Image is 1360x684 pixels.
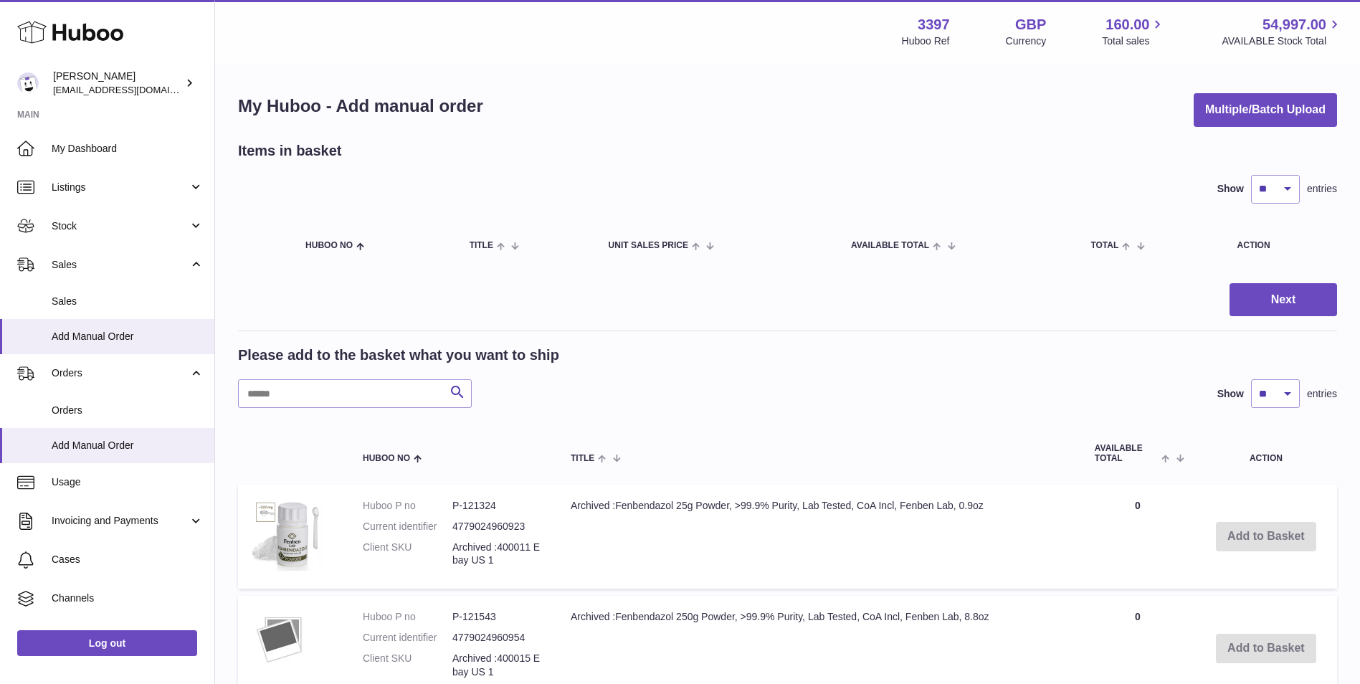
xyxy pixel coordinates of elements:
[53,70,182,97] div: [PERSON_NAME]
[1006,34,1047,48] div: Currency
[851,241,929,250] span: AVAILABLE Total
[1015,15,1046,34] strong: GBP
[1095,444,1159,462] span: AVAILABLE Total
[902,34,950,48] div: Huboo Ref
[452,631,542,645] dd: 4779024960954
[52,330,204,343] span: Add Manual Order
[1080,485,1195,589] td: 0
[363,454,410,463] span: Huboo no
[1105,15,1149,34] span: 160.00
[238,141,342,161] h2: Items in basket
[363,520,452,533] dt: Current identifier
[571,454,594,463] span: Title
[363,541,452,568] dt: Client SKU
[52,514,189,528] span: Invoicing and Payments
[470,241,493,250] span: Title
[52,142,204,156] span: My Dashboard
[1217,387,1244,401] label: Show
[1307,182,1337,196] span: entries
[452,520,542,533] dd: 4779024960923
[52,258,189,272] span: Sales
[609,241,688,250] span: Unit Sales Price
[1195,429,1337,477] th: Action
[52,592,204,605] span: Channels
[52,404,204,417] span: Orders
[52,553,204,566] span: Cases
[1222,34,1343,48] span: AVAILABLE Stock Total
[1262,15,1326,34] span: 54,997.00
[252,610,310,668] img: Archived :Fenbendazol 250g Powder, >99.9% Purity, Lab Tested, CoA Incl, Fenben Lab, 8.8oz
[238,95,483,118] h1: My Huboo - Add manual order
[305,241,353,250] span: Huboo no
[556,485,1080,589] td: Archived :Fenbendazol 25g Powder, >99.9% Purity, Lab Tested, CoA Incl, Fenben Lab, 0.9oz
[252,499,324,571] img: Archived :Fenbendazol 25g Powder, >99.9% Purity, Lab Tested, CoA Incl, Fenben Lab, 0.9oz
[52,295,204,308] span: Sales
[1217,182,1244,196] label: Show
[52,366,189,380] span: Orders
[363,652,452,679] dt: Client SKU
[363,631,452,645] dt: Current identifier
[52,439,204,452] span: Add Manual Order
[17,630,197,656] a: Log out
[1090,241,1118,250] span: Total
[452,499,542,513] dd: P-121324
[918,15,950,34] strong: 3397
[1222,15,1343,48] a: 54,997.00 AVAILABLE Stock Total
[52,219,189,233] span: Stock
[53,84,211,95] span: [EMAIL_ADDRESS][DOMAIN_NAME]
[1102,34,1166,48] span: Total sales
[52,181,189,194] span: Listings
[452,541,542,568] dd: Archived :400011 Ebay US 1
[452,610,542,624] dd: P-121543
[363,610,452,624] dt: Huboo P no
[452,652,542,679] dd: Archived :400015 Ebay US 1
[363,499,452,513] dt: Huboo P no
[1230,283,1337,317] button: Next
[17,72,39,94] img: sales@canchema.com
[1194,93,1337,127] button: Multiple/Batch Upload
[1237,241,1323,250] div: Action
[52,475,204,489] span: Usage
[238,346,559,365] h2: Please add to the basket what you want to ship
[1307,387,1337,401] span: entries
[1102,15,1166,48] a: 160.00 Total sales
